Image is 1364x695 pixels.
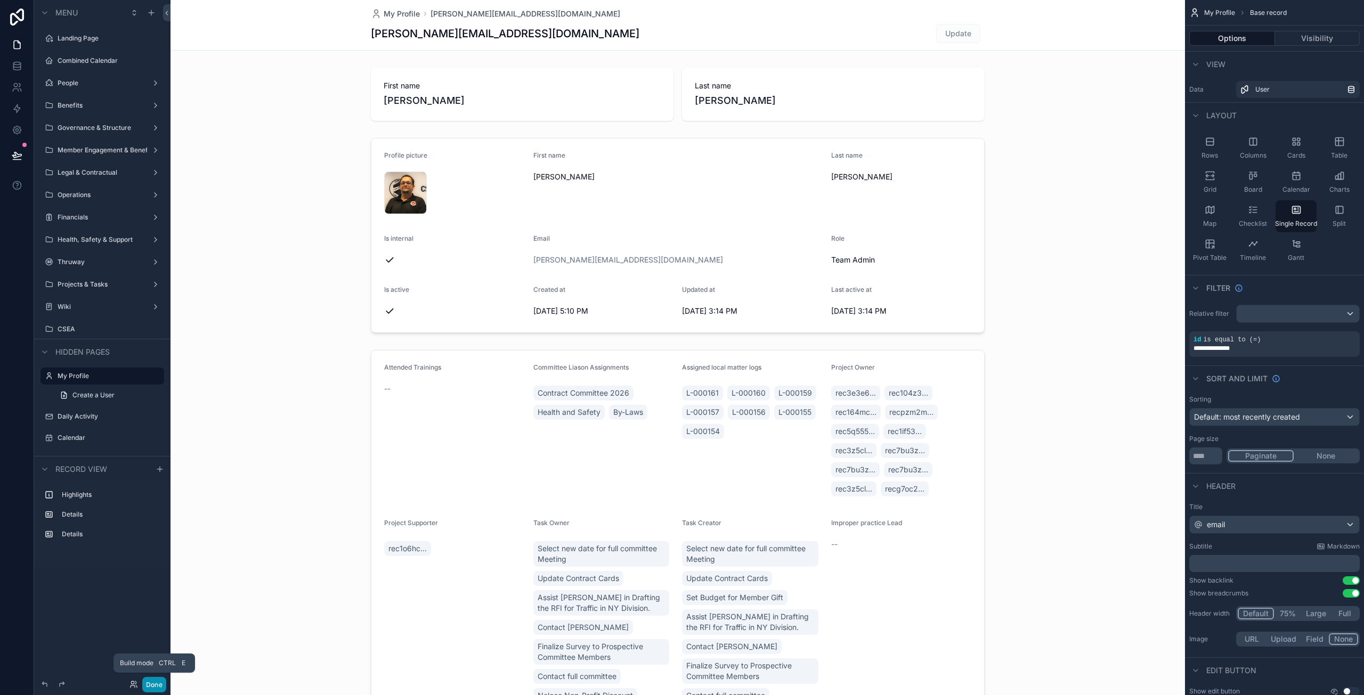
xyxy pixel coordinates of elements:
[1329,633,1358,645] button: None
[62,490,160,499] label: Highlights
[1244,185,1262,194] span: Board
[1204,185,1216,194] span: Grid
[1189,435,1219,443] label: Page size
[1203,219,1216,228] span: Map
[120,659,153,667] span: Build mode
[1206,110,1237,121] span: Layout
[1206,665,1256,676] span: Edit button
[58,325,162,333] label: CSEA
[1189,555,1360,572] div: scrollable content
[58,34,162,43] label: Landing Page
[58,146,147,154] label: Member Engagement & Benefits
[58,124,147,132] label: Governance & Structure
[384,9,420,19] span: My Profile
[1333,219,1346,228] span: Split
[1240,151,1266,160] span: Columns
[1287,151,1305,160] span: Cards
[58,168,147,177] a: Legal & Contractual
[1189,85,1232,94] label: Data
[1239,219,1267,228] span: Checklist
[1206,481,1236,492] span: Header
[1255,85,1270,94] span: User
[1329,185,1350,194] span: Charts
[142,677,166,692] button: Done
[1276,166,1317,198] button: Calendar
[58,191,147,199] label: Operations
[1232,200,1273,232] button: Checklist
[1206,283,1230,293] span: Filter
[55,464,107,475] span: Record view
[1274,608,1301,619] button: 75%
[62,530,160,538] label: Details
[1201,151,1218,160] span: Rows
[1276,132,1317,164] button: Cards
[179,659,188,667] span: E
[55,347,110,357] span: Hidden pages
[1319,166,1360,198] button: Charts
[1238,608,1274,619] button: Default
[1193,254,1227,262] span: Pivot Table
[58,79,147,87] label: People
[1294,450,1358,462] button: None
[1228,450,1294,462] button: Paginate
[1250,9,1287,17] span: Base record
[1301,633,1329,645] button: Field
[1189,589,1248,598] div: Show breadcrumbs
[1189,503,1360,511] label: Title
[58,302,147,311] label: Wiki
[58,101,147,110] label: Benefits
[371,26,639,41] h1: [PERSON_NAME][EMAIL_ADDRESS][DOMAIN_NAME]
[1319,200,1360,232] button: Split
[58,235,147,244] label: Health, Safety & Support
[58,434,162,442] label: Calendar
[1331,608,1358,619] button: Full
[1206,373,1268,384] span: Sort And Limit
[1232,132,1273,164] button: Columns
[1317,542,1360,551] a: Markdown
[1189,576,1233,585] div: Show backlink
[1189,200,1230,232] button: Map
[431,9,620,19] a: [PERSON_NAME][EMAIL_ADDRESS][DOMAIN_NAME]
[34,481,170,553] div: scrollable content
[58,372,158,380] label: My Profile
[1238,633,1266,645] button: URL
[1327,542,1360,551] span: Markdown
[1275,219,1317,228] span: Single Record
[1194,412,1300,421] span: Default: most recently created
[1189,408,1360,426] button: Default: most recently created
[1331,151,1347,160] span: Table
[1189,166,1230,198] button: Grid
[1189,609,1232,618] label: Header width
[1189,635,1232,643] label: Image
[58,280,147,289] label: Projects & Tasks
[1276,200,1317,232] button: Single Record
[1275,31,1360,46] button: Visibility
[1236,81,1360,98] a: User
[1319,132,1360,164] button: Table
[58,258,147,266] label: Thruway
[1276,234,1317,266] button: Gantt
[58,213,147,222] label: Financials
[1282,185,1310,194] span: Calendar
[371,9,420,19] a: My Profile
[1189,309,1232,318] label: Relative filter
[72,391,115,399] span: Create a User
[58,412,162,421] a: Daily Activity
[53,387,164,404] a: Create a User
[62,510,160,519] label: Details
[1266,633,1301,645] button: Upload
[1206,59,1225,70] span: View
